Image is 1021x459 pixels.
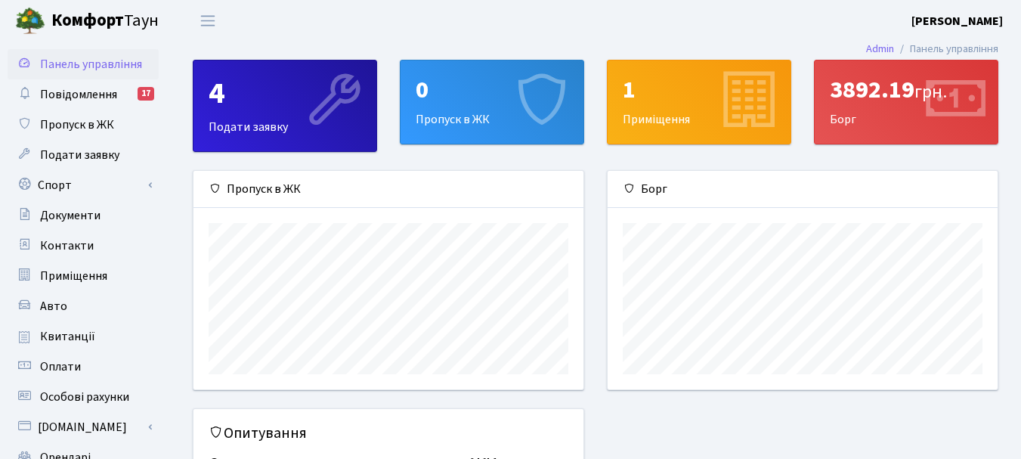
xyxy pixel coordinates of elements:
[830,76,982,104] div: 3892.19
[815,60,998,144] div: Борг
[401,60,583,144] div: Пропуск в ЖК
[40,207,101,224] span: Документи
[193,60,377,152] a: 4Подати заявку
[914,79,947,105] span: грн.
[843,33,1021,65] nav: breadcrumb
[51,8,159,34] span: Таун
[193,60,376,151] div: Подати заявку
[193,171,583,208] div: Пропуск в ЖК
[8,352,159,382] a: Оплати
[608,171,998,208] div: Борг
[894,41,998,57] li: Панель управління
[607,60,791,144] a: 1Приміщення
[40,56,142,73] span: Панель управління
[209,424,568,442] h5: Опитування
[866,41,894,57] a: Admin
[623,76,775,104] div: 1
[8,200,159,231] a: Документи
[8,140,159,170] a: Подати заявку
[608,60,791,144] div: Приміщення
[416,76,568,104] div: 0
[8,382,159,412] a: Особові рахунки
[40,358,81,375] span: Оплати
[8,110,159,140] a: Пропуск в ЖК
[40,389,129,405] span: Особові рахунки
[138,87,154,101] div: 17
[40,298,67,315] span: Авто
[8,261,159,291] a: Приміщення
[189,8,227,33] button: Переключити навігацію
[911,13,1003,29] b: [PERSON_NAME]
[400,60,584,144] a: 0Пропуск в ЖК
[8,412,159,442] a: [DOMAIN_NAME]
[8,49,159,79] a: Панель управління
[911,12,1003,30] a: [PERSON_NAME]
[8,79,159,110] a: Повідомлення17
[40,237,94,254] span: Контакти
[8,170,159,200] a: Спорт
[40,86,117,103] span: Повідомлення
[51,8,124,33] b: Комфорт
[40,328,95,345] span: Квитанції
[40,268,107,284] span: Приміщення
[209,76,361,112] div: 4
[8,231,159,261] a: Контакти
[8,321,159,352] a: Квитанції
[40,116,114,133] span: Пропуск в ЖК
[40,147,119,163] span: Подати заявку
[8,291,159,321] a: Авто
[15,6,45,36] img: logo.png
